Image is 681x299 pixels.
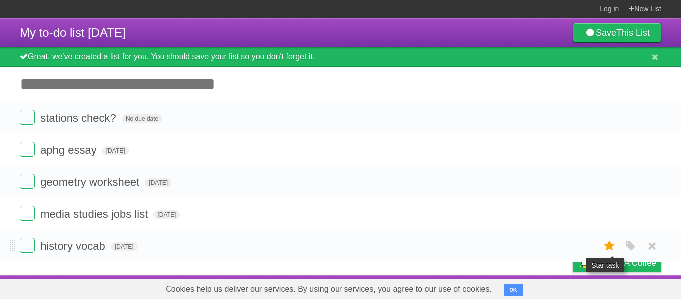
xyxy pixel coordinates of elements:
img: Buy me a coffee [578,254,591,271]
label: Done [20,110,35,125]
label: Done [20,238,35,253]
span: My to-do list [DATE] [20,26,126,39]
span: Cookies help us deliver our services. By using our services, you agree to our use of cookies. [156,279,502,299]
a: Buy me a coffee [573,254,661,272]
span: history vocab [40,240,108,252]
button: OK [504,284,523,296]
label: Done [20,142,35,157]
b: This List [616,28,650,38]
a: Suggest a feature [598,278,661,297]
span: stations check? [40,112,119,124]
label: Done [20,174,35,189]
a: Developers [473,278,513,297]
label: Done [20,206,35,221]
a: Privacy [560,278,586,297]
label: Star task [600,238,619,254]
span: [DATE] [153,210,180,219]
span: No due date [122,114,162,123]
span: media studies jobs list [40,208,150,220]
span: Buy me a coffee [594,254,656,272]
a: Terms [526,278,548,297]
a: About [440,278,461,297]
span: [DATE] [145,178,171,187]
span: [DATE] [102,146,129,155]
span: [DATE] [111,242,138,251]
a: SaveThis List [573,23,661,43]
span: aphg essay [40,144,99,156]
span: geometry worksheet [40,176,142,188]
